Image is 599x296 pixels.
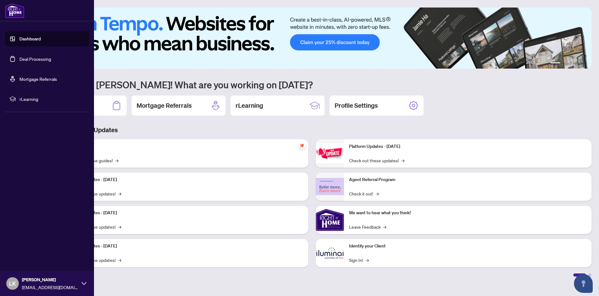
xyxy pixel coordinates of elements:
[298,142,306,149] span: pushpin
[349,143,586,150] p: Platform Updates - [DATE]
[383,223,386,230] span: →
[33,79,591,91] h1: Welcome back [PERSON_NAME]! What are you working on [DATE]?
[22,276,78,283] span: [PERSON_NAME]
[573,62,575,65] button: 4
[578,62,580,65] button: 5
[66,143,303,150] p: Self-Help
[366,257,369,263] span: →
[236,101,263,110] h2: rLearning
[349,257,369,263] a: Sign In!→
[316,239,344,267] img: Identify your Client
[568,62,570,65] button: 3
[66,243,303,250] p: Platform Updates - [DATE]
[401,157,404,164] span: →
[33,126,591,134] h3: Brokerage & Industry Updates
[349,243,586,250] p: Identify your Client
[19,36,41,42] a: Dashboard
[66,176,303,183] p: Platform Updates - [DATE]
[19,56,51,62] a: Deal Processing
[66,210,303,216] p: Platform Updates - [DATE]
[335,101,378,110] h2: Profile Settings
[118,257,121,263] span: →
[574,274,593,293] button: Open asap
[550,62,560,65] button: 1
[316,178,344,195] img: Agent Referral Program
[376,190,379,197] span: →
[583,62,585,65] button: 6
[115,157,118,164] span: →
[118,223,121,230] span: →
[33,8,591,69] img: Slide 0
[563,62,565,65] button: 2
[22,284,78,291] span: [EMAIL_ADDRESS][DOMAIN_NAME]
[118,190,121,197] span: →
[349,190,379,197] a: Check it out!→
[19,76,57,82] a: Mortgage Referrals
[9,279,16,288] span: LK
[349,223,386,230] a: Leave Feedback→
[349,176,586,183] p: Agent Referral Program
[19,96,85,102] span: rLearning
[316,206,344,234] img: We want to hear what you think!
[349,210,586,216] p: We want to hear what you think!
[349,157,404,164] a: Check out these updates!→
[5,3,24,18] img: logo
[137,101,192,110] h2: Mortgage Referrals
[316,143,344,163] img: Platform Updates - June 23, 2025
